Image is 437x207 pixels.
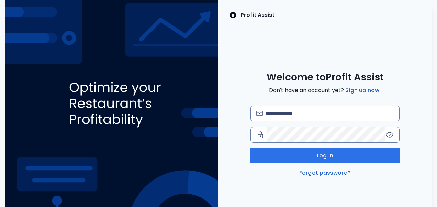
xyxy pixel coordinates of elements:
[250,148,400,163] button: Log in
[240,11,274,19] p: Profit Assist
[298,169,352,177] a: Forgot password?
[344,86,381,95] a: Sign up now
[317,152,333,160] span: Log in
[269,86,381,95] span: Don't have an account yet?
[256,111,263,116] img: email
[229,11,236,19] img: SpotOn Logo
[267,71,384,84] span: Welcome to Profit Assist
